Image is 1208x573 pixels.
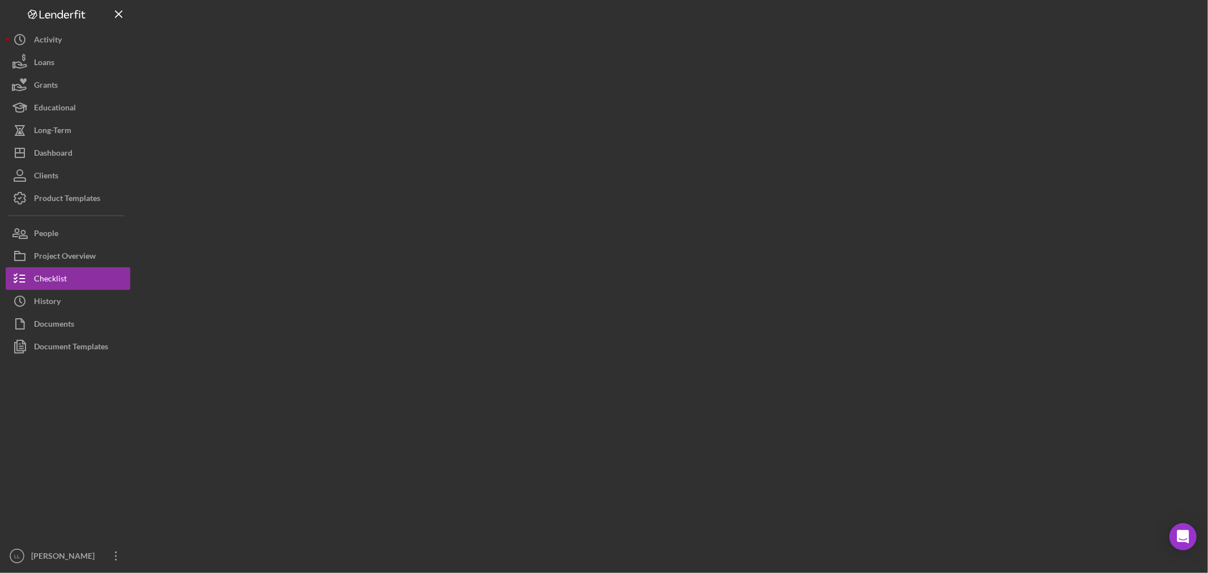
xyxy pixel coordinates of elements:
button: Activity [6,28,130,51]
div: Activity [34,28,62,54]
div: [PERSON_NAME] [28,545,102,570]
div: Checklist [34,267,67,293]
button: Long-Term [6,119,130,142]
div: Project Overview [34,245,96,270]
button: Checklist [6,267,130,290]
button: LL[PERSON_NAME] [6,545,130,567]
button: People [6,222,130,245]
button: Clients [6,164,130,187]
div: Loans [34,51,54,76]
div: Clients [34,164,58,190]
div: Grants [34,74,58,99]
div: Dashboard [34,142,72,167]
div: Long-Term [34,119,71,144]
button: Loans [6,51,130,74]
button: Product Templates [6,187,130,209]
div: Documents [34,313,74,338]
button: Grants [6,74,130,96]
button: History [6,290,130,313]
button: Document Templates [6,335,130,358]
button: Educational [6,96,130,119]
button: Documents [6,313,130,335]
div: Educational [34,96,76,122]
div: Product Templates [34,187,100,212]
div: People [34,222,58,247]
text: LL [14,553,20,559]
button: Dashboard [6,142,130,164]
div: Document Templates [34,335,108,361]
div: Open Intercom Messenger [1169,523,1197,550]
div: History [34,290,61,315]
button: Project Overview [6,245,130,267]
